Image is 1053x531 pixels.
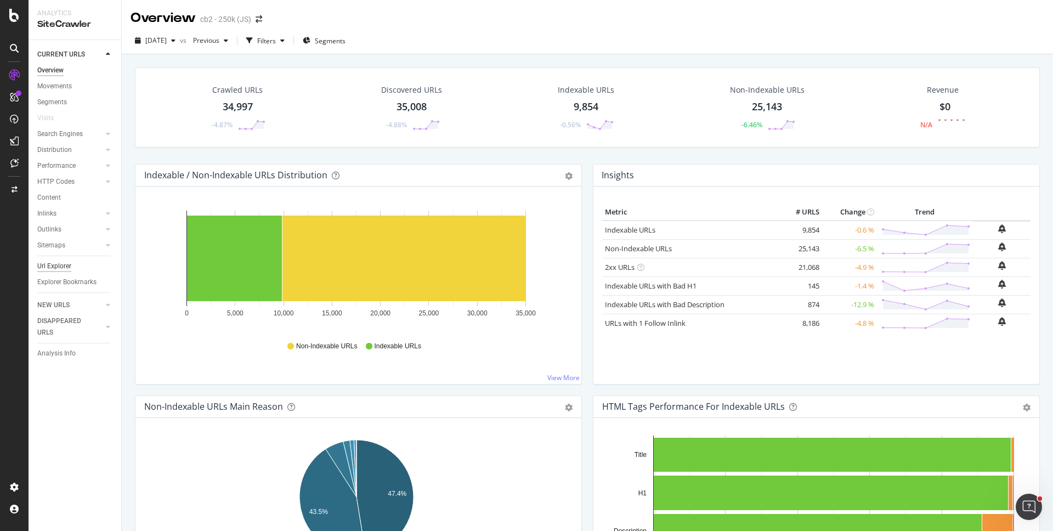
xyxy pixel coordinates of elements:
[605,225,655,235] a: Indexable URLs
[605,262,635,272] a: 2xx URLs
[37,65,114,76] a: Overview
[200,14,251,25] div: cb2 - 250k (JS)
[37,81,72,92] div: Movements
[602,168,634,183] h4: Insights
[370,309,390,317] text: 20,000
[822,258,877,276] td: -4.9 %
[635,451,647,459] text: Title
[877,204,973,221] th: Trend
[778,221,822,240] td: 9,854
[822,314,877,332] td: -4.8 %
[638,489,647,497] text: H1
[144,204,569,331] svg: A chart.
[822,204,877,221] th: Change
[1016,494,1042,520] iframe: Intercom live chat
[37,276,97,288] div: Explorer Bookmarks
[778,295,822,314] td: 874
[565,404,573,411] div: gear
[467,309,488,317] text: 30,000
[189,36,219,45] span: Previous
[998,298,1006,307] div: bell-plus
[37,65,64,76] div: Overview
[37,97,114,108] a: Segments
[296,342,357,351] span: Non-Indexable URLs
[309,508,328,516] text: 43.5%
[375,342,421,351] span: Indexable URLs
[560,120,581,129] div: -0.56%
[37,208,56,219] div: Inlinks
[37,128,103,140] a: Search Engines
[397,100,427,114] div: 35,008
[185,309,189,317] text: 0
[37,128,83,140] div: Search Engines
[386,120,407,129] div: -4.88%
[37,97,67,108] div: Segments
[998,317,1006,326] div: bell-plus
[212,120,233,129] div: -4.87%
[558,84,614,95] div: Indexable URLs
[37,9,112,18] div: Analytics
[822,276,877,295] td: -1.4 %
[37,276,114,288] a: Explorer Bookmarks
[315,36,346,46] span: Segments
[37,348,76,359] div: Analysis Info
[998,242,1006,251] div: bell-plus
[37,176,75,188] div: HTTP Codes
[37,49,85,60] div: CURRENT URLS
[419,309,439,317] text: 25,000
[822,295,877,314] td: -12.9 %
[37,261,71,272] div: Url Explorer
[37,49,103,60] a: CURRENT URLS
[37,240,103,251] a: Sitemaps
[322,309,342,317] text: 15,000
[144,401,283,412] div: Non-Indexable URLs Main Reason
[998,261,1006,270] div: bell-plus
[145,36,167,45] span: 2025 Aug. 29th
[752,100,782,114] div: 25,143
[778,314,822,332] td: 8,186
[381,84,442,95] div: Discovered URLs
[227,309,244,317] text: 5,000
[547,373,580,382] a: View More
[37,261,114,272] a: Url Explorer
[605,281,697,291] a: Indexable URLs with Bad H1
[37,240,65,251] div: Sitemaps
[37,315,103,338] a: DISAPPEARED URLS
[778,239,822,258] td: 25,143
[257,36,276,46] div: Filters
[131,32,180,49] button: [DATE]
[605,318,686,328] a: URLs with 1 Follow Inlink
[565,172,573,180] div: gear
[37,112,54,124] div: Visits
[131,9,196,27] div: Overview
[37,224,103,235] a: Outlinks
[37,192,114,204] a: Content
[37,81,114,92] a: Movements
[256,15,262,23] div: arrow-right-arrow-left
[37,192,61,204] div: Content
[605,244,672,253] a: Non-Indexable URLs
[212,84,263,95] div: Crawled URLs
[1023,404,1031,411] div: gear
[298,32,350,49] button: Segments
[574,100,598,114] div: 9,854
[939,100,950,113] span: $0
[37,208,103,219] a: Inlinks
[242,32,289,49] button: Filters
[37,160,76,172] div: Performance
[778,258,822,276] td: 21,068
[998,224,1006,233] div: bell-plus
[605,300,724,309] a: Indexable URLs with Bad Description
[927,84,959,95] span: Revenue
[189,32,233,49] button: Previous
[37,176,103,188] a: HTTP Codes
[730,84,805,95] div: Non-Indexable URLs
[602,401,785,412] div: HTML Tags Performance for Indexable URLs
[274,309,294,317] text: 10,000
[37,112,65,124] a: Visits
[920,120,932,129] div: N/A
[822,221,877,240] td: -0.6 %
[37,224,61,235] div: Outlinks
[180,36,189,45] span: vs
